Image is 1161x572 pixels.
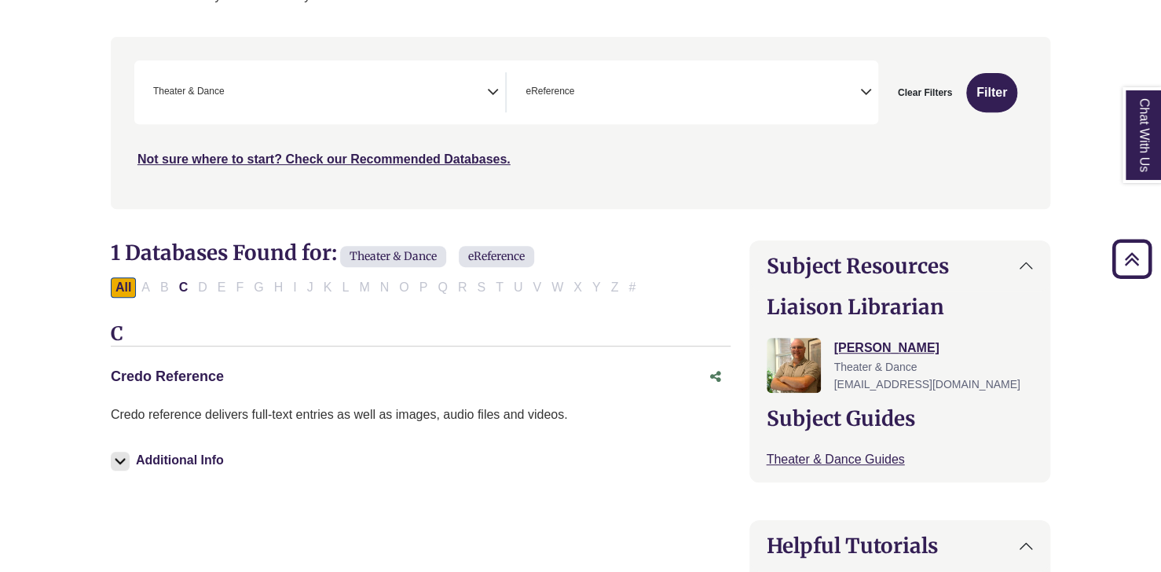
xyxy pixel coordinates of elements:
button: Clear Filters [888,73,962,112]
span: 1 Databases Found for: [111,240,337,266]
a: [PERSON_NAME] [833,341,939,354]
h3: C [111,323,731,346]
button: Filter Results C [174,277,193,298]
a: Not sure where to start? Check our Recommended Databases. [137,152,511,166]
a: Credo Reference [111,368,224,384]
button: Subject Resources [750,241,1049,291]
button: Share this database [699,362,731,392]
h2: Subject Guides [766,406,1034,431]
button: Additional Info [111,449,229,471]
span: Theater & Dance [833,361,917,373]
li: Theater & Dance [147,84,225,99]
div: Alpha-list to filter by first letter of database name [111,280,642,293]
span: Theater & Dance [153,84,225,99]
nav: Search filters [111,37,1050,208]
h2: Liaison Librarian [766,295,1034,319]
a: Back to Top [1107,248,1157,269]
button: All [111,277,136,298]
button: Submit for Search Results [966,73,1017,112]
button: Helpful Tutorials [750,521,1049,570]
span: [EMAIL_ADDRESS][DOMAIN_NAME] [833,378,1020,390]
img: Nathan Farley [767,338,821,393]
textarea: Search [228,87,235,100]
li: eReference [519,84,574,99]
a: Theater & Dance Guides [766,453,904,466]
textarea: Search [577,87,584,100]
span: eReference [526,84,574,99]
p: Credo reference delivers full-text entries as well as images, audio files and videos. [111,405,731,425]
span: Theater & Dance [340,246,446,267]
span: eReference [459,246,534,267]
